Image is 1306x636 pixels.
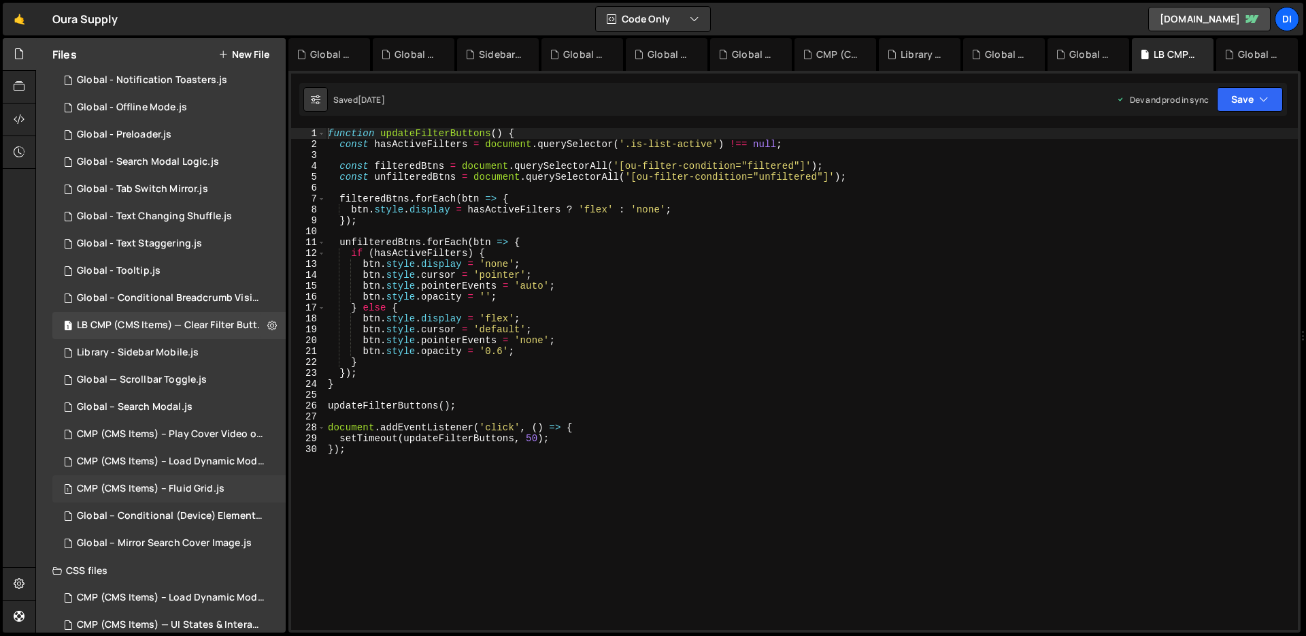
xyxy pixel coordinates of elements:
div: Global - Offline Mode.js [77,101,187,114]
div: 14937/39947.js [52,366,286,394]
div: 14937/44586.js [52,94,286,121]
div: 20 [291,335,326,346]
div: Global - Preloader.js [77,129,171,141]
div: 4 [291,161,326,172]
div: [DATE] [358,94,385,106]
div: 14937/38909.css [52,584,290,611]
div: Global – Mirror Search Cover Image.js [77,537,252,550]
div: Sidebar — UI States & Interactions.css [479,48,522,61]
div: Global – Conditional Breadcrumb Visibility.js [77,292,265,304]
a: Di [1275,7,1299,31]
button: New File [218,49,269,60]
div: 14937/38911.js [52,530,286,557]
div: 27 [291,411,326,422]
div: Saved [333,94,385,106]
div: 16 [291,291,326,302]
div: Global - Text Staggering.js [77,238,202,250]
a: 🤙 [3,3,36,35]
h2: Files [52,47,77,62]
div: 14 [291,270,326,281]
div: Global - Notification Toasters.js [77,74,227,86]
div: 14937/44851.js [52,148,286,176]
div: 14937/43958.js [52,121,286,148]
a: [DOMAIN_NAME] [1148,7,1271,31]
div: 14937/44170.js [52,285,290,312]
div: 25 [291,389,326,400]
div: 14937/44975.js [52,176,286,203]
div: 19 [291,324,326,335]
div: Global - Notification Toasters.js [1069,48,1113,61]
div: 22 [291,357,326,368]
div: 1 [291,128,326,139]
div: 18 [291,313,326,324]
div: 28 [291,422,326,433]
button: Code Only [596,7,710,31]
div: 14937/38913.js [52,394,286,421]
div: 13 [291,259,326,270]
div: Global - Text Staggering.css [563,48,607,61]
div: Global – Search Modal.js [77,401,192,413]
div: 14937/38915.js [52,503,290,530]
div: Global - Tooltip.js [77,265,161,277]
div: Global - Text Changing Shuffle.js [77,210,232,223]
span: 1 [64,485,72,496]
div: 8 [291,204,326,215]
div: 14937/38910.js [52,448,290,475]
div: 23 [291,368,326,379]
div: Global — Scrollbar Toggle.js [77,374,207,386]
div: 15 [291,281,326,291]
div: CSS files [36,557,286,584]
div: Global - Search Modal Logic.js [77,156,219,168]
div: LB CMP (CMS Items) — Clear Filter Buttons.js [1154,48,1197,61]
div: CMP (CMS Items) – Fluid Grid.js [77,483,224,495]
div: CMP (CMS Page) - Rich Text Highlight Pill.js [816,48,860,61]
div: 14937/38918.js [52,475,286,503]
div: 6 [291,182,326,193]
div: 14937/38901.js [52,421,290,448]
div: Oura Supply [52,11,118,27]
div: CMP (CMS Items) — UI States & Interactions.css [77,619,265,631]
button: Save [1217,87,1283,112]
div: 14937/45200.js [52,203,286,230]
div: Global - Text Changing Shuffle.js [310,48,354,61]
div: Global – Conditional (Device) Element Visibility.js [77,510,265,522]
span: 1 [64,321,72,332]
div: 14937/44585.js [52,67,286,94]
div: CMP (CMS Items) – Load Dynamic Modal (AJAX).js [77,456,265,468]
div: 10 [291,226,326,237]
div: 2 [291,139,326,150]
div: 14937/44593.js [52,339,286,366]
div: LB CMP (CMS Items) — Clear Filter Buttons.js [77,319,265,332]
div: Global - Offline Mode.js [985,48,1028,61]
div: 30 [291,444,326,455]
div: 12 [291,248,326,259]
div: 3 [291,150,326,161]
div: Global - Search Modal Logic.js [648,48,691,61]
div: CMP (CMS Items) – Play Cover Video on Hover.js [77,428,265,441]
div: 9 [291,215,326,226]
div: Library - Sidebar Mobile.js [77,347,199,359]
div: 29 [291,433,326,444]
div: 5 [291,172,326,182]
div: Global - Tab Switch Mirror.js [77,183,208,195]
div: 26 [291,400,326,411]
div: Library - Sidebar Mobile.js [901,48,944,61]
div: Dev and prod in sync [1116,94,1209,106]
div: Global - Tab Switch Mirror.js [395,48,438,61]
div: 7 [291,193,326,204]
div: 14937/43376.js [52,312,290,339]
div: Global - Text Staggering.js [732,48,775,61]
div: CMP (CMS Items) – Load Dynamic Modal (AJAX).css [77,592,265,604]
div: 14937/44562.js [52,257,286,285]
div: 17 [291,302,326,313]
div: 21 [291,346,326,357]
div: 24 [291,379,326,389]
div: 11 [291,237,326,248]
div: 14937/44781.js [52,230,286,257]
div: Global - Copy To Clipboard.js [1238,48,1282,61]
